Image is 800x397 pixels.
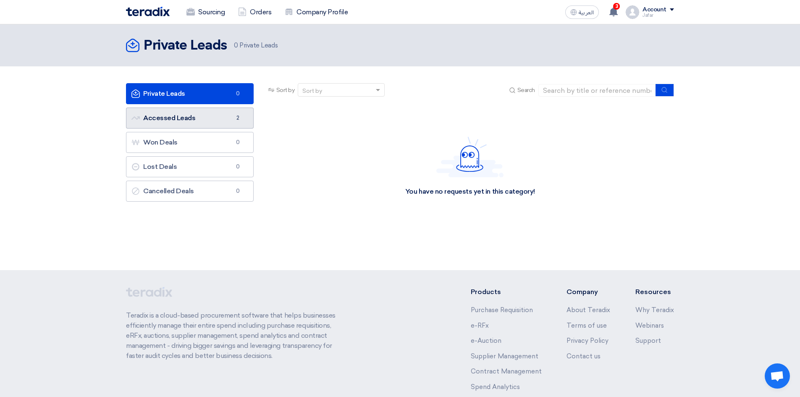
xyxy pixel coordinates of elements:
[126,108,254,129] a: Accessed Leads2
[233,187,243,195] span: 0
[302,87,322,95] div: Sort by
[567,337,609,344] a: Privacy Policy
[471,368,542,375] a: Contract Management
[234,42,238,49] span: 0
[233,138,243,147] span: 0
[233,114,243,122] span: 2
[538,84,656,97] input: Search by title or reference number
[471,337,501,344] a: e-Auction
[579,10,594,16] span: العربية
[567,306,610,314] a: About Teradix
[233,89,243,98] span: 0
[635,322,664,329] a: Webinars
[635,337,661,344] a: Support
[233,163,243,171] span: 0
[471,322,489,329] a: e-RFx
[613,3,620,10] span: 3
[126,132,254,153] a: Won Deals0
[180,3,231,21] a: Sourcing
[405,187,535,196] div: You have no requests yet in this category!
[471,383,520,391] a: Spend Analytics
[436,137,504,177] img: Hello
[565,5,599,19] button: العربية
[567,322,607,329] a: Terms of use
[471,352,538,360] a: Supplier Management
[765,363,790,389] a: Open chat
[567,352,601,360] a: Contact us
[276,86,295,95] span: Sort by
[471,306,533,314] a: Purchase Requisition
[126,83,254,104] a: Private Leads0
[126,156,254,177] a: Lost Deals0
[471,287,542,297] li: Products
[126,310,345,361] p: Teradix is a cloud-based procurement software that helps businesses efficiently manage their enti...
[231,3,278,21] a: Orders
[643,13,674,18] div: Jafar
[126,7,170,16] img: Teradix logo
[567,287,610,297] li: Company
[278,3,354,21] a: Company Profile
[126,181,254,202] a: Cancelled Deals0
[234,41,278,50] span: Private Leads
[635,287,674,297] li: Resources
[144,37,227,54] h2: Private Leads
[626,5,639,19] img: profile_test.png
[635,306,674,314] a: Why Teradix
[517,86,535,95] span: Search
[643,6,666,13] div: Account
